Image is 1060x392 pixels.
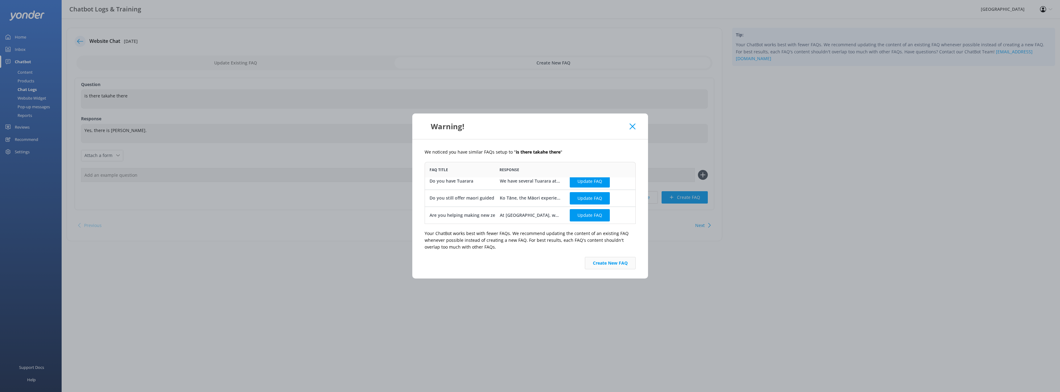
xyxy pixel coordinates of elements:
div: Warning! [425,121,630,131]
div: Are you helping making new zealand predator free [430,212,536,218]
button: Update FAQ [570,192,610,204]
div: row [425,207,636,224]
p: We noticed you have similar FAQs setup to " " [425,149,636,155]
div: Do you still offer maori guided tours [430,195,507,201]
div: row [425,173,636,190]
div: grid [425,177,636,224]
span: FAQ Title [430,167,448,173]
button: Update FAQ [570,175,610,187]
button: Create New FAQ [585,257,636,269]
div: Ko Tāne, the Māori experience, including the hangi and night tours are currently not operating at... [499,195,561,201]
div: At [GEOGRAPHIC_DATA], we are supporting the nationwide strategy to make New Zealand Predator free... [499,212,561,218]
button: Close [630,123,635,130]
div: row [425,190,636,207]
div: We have several Tuarara at [GEOGRAPHIC_DATA], they are located in our Native Section. [499,178,561,184]
div: Do you have Tuarara [430,178,473,184]
p: Your ChatBot works best with fewer FAQs. We recommend updating the content of an existing FAQ whe... [425,230,636,251]
b: is there takahe there [516,149,561,155]
span: Response [499,167,519,173]
button: Update FAQ [570,209,610,221]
